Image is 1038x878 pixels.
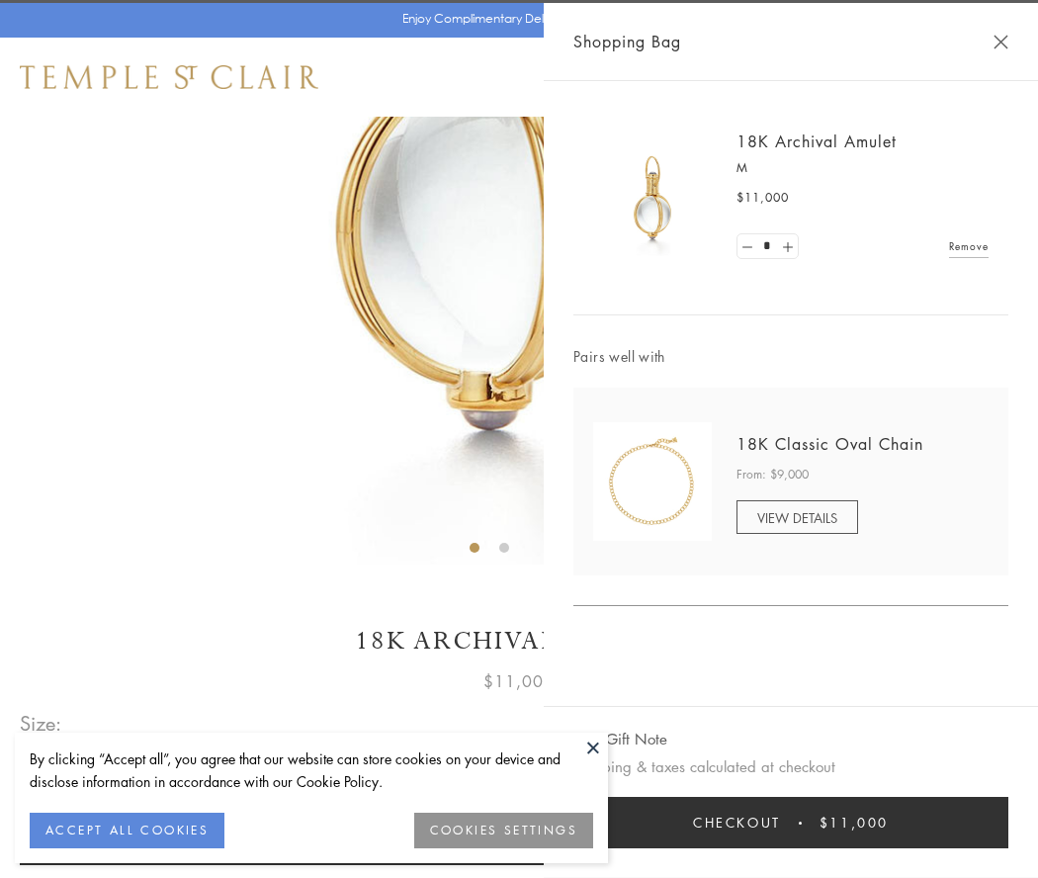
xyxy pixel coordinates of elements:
[20,624,1018,658] h1: 18K Archival Amulet
[402,9,627,29] p: Enjoy Complimentary Delivery & Returns
[820,812,889,834] span: $11,000
[573,29,681,54] span: Shopping Bag
[20,707,63,740] span: Size:
[777,234,797,259] a: Set quantity to 2
[573,754,1008,779] p: Shipping & taxes calculated at checkout
[736,433,923,455] a: 18K Classic Oval Chain
[414,813,593,848] button: COOKIES SETTINGS
[20,65,318,89] img: Temple St. Clair
[573,345,1008,368] span: Pairs well with
[736,158,989,178] p: M
[736,500,858,534] a: VIEW DETAILS
[994,35,1008,49] button: Close Shopping Bag
[693,812,781,834] span: Checkout
[949,235,989,257] a: Remove
[736,465,809,484] span: From: $9,000
[30,747,593,793] div: By clicking “Accept all”, you agree that our website can store cookies on your device and disclos...
[483,668,555,694] span: $11,000
[30,813,224,848] button: ACCEPT ALL COOKIES
[757,508,837,527] span: VIEW DETAILS
[737,234,757,259] a: Set quantity to 0
[593,422,712,541] img: N88865-OV18
[736,188,789,208] span: $11,000
[736,131,897,152] a: 18K Archival Amulet
[593,138,712,257] img: 18K Archival Amulet
[573,727,667,751] button: Add Gift Note
[573,797,1008,848] button: Checkout $11,000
